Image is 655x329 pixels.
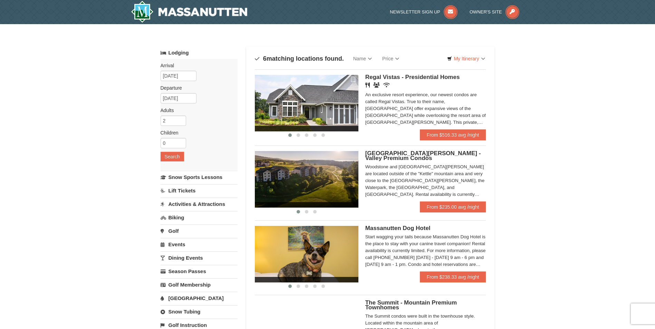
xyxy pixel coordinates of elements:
span: Owner's Site [470,9,502,14]
a: Biking [161,211,238,224]
a: From $238.33 avg /night [420,271,486,282]
a: [GEOGRAPHIC_DATA] [161,292,238,305]
span: The Summit - Mountain Premium Townhomes [365,299,457,311]
a: Owner's Site [470,9,519,14]
label: Arrival [161,62,232,69]
a: From $235.00 avg /night [420,201,486,212]
a: Price [377,52,404,66]
label: Departure [161,84,232,91]
span: Regal Vistas - Presidential Homes [365,74,460,80]
label: Adults [161,107,232,114]
a: From $516.33 avg /night [420,129,486,140]
a: Massanutten Resort [131,1,248,23]
a: Golf Membership [161,278,238,291]
a: Snow Sports Lessons [161,171,238,183]
i: Wireless Internet (free) [383,82,390,88]
a: Name [348,52,377,66]
a: Lift Tickets [161,184,238,197]
i: Restaurant [365,82,370,88]
a: My Itinerary [443,53,489,64]
a: Newsletter Sign Up [390,9,457,14]
span: [GEOGRAPHIC_DATA][PERSON_NAME] - Valley Premium Condos [365,150,481,161]
div: Woodstone and [GEOGRAPHIC_DATA][PERSON_NAME] are located outside of the "Kettle" mountain area an... [365,163,486,198]
i: Banquet Facilities [373,82,380,88]
img: Massanutten Resort Logo [131,1,248,23]
button: Search [161,152,184,161]
a: Activities & Attractions [161,198,238,210]
a: Lodging [161,47,238,59]
a: Golf [161,225,238,237]
a: Dining Events [161,251,238,264]
a: Season Passes [161,265,238,278]
a: Events [161,238,238,251]
a: Snow Tubing [161,305,238,318]
span: Massanutten Dog Hotel [365,225,431,231]
span: Newsletter Sign Up [390,9,440,14]
div: Start wagging your tails because Massanutten Dog Hotel is the place to stay with your canine trav... [365,233,486,268]
div: An exclusive resort experience, our newest condos are called Regal Vistas. True to their name, [G... [365,91,486,126]
label: Children [161,129,232,136]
